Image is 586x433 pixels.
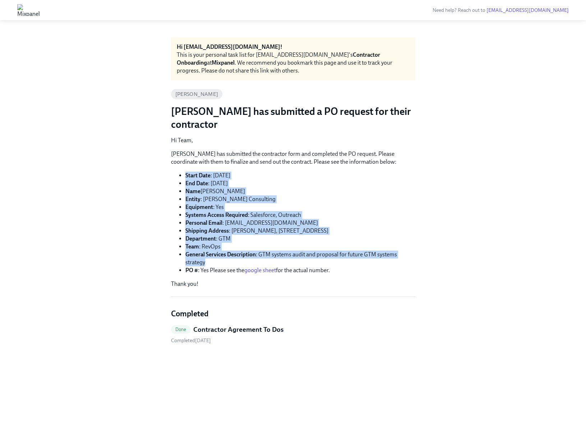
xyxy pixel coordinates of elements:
[185,235,415,243] li: : GTM
[185,227,229,234] strong: Shipping Address
[185,243,415,251] li: : RevOps
[185,203,415,211] li: : Yes
[185,195,415,203] li: : [PERSON_NAME] Consulting
[185,211,415,219] li: : Salesforce, Outreach
[212,59,235,66] strong: Mixpanel
[433,7,569,13] span: Need help? Reach out to
[486,7,569,13] a: [EMAIL_ADDRESS][DOMAIN_NAME]
[185,267,198,274] strong: PO #
[185,188,200,195] strong: Name
[185,235,216,242] strong: Department
[244,267,276,274] a: google sheet
[185,219,415,227] li: : [EMAIL_ADDRESS][DOMAIN_NAME]
[171,92,223,97] span: [PERSON_NAME]
[185,266,415,274] li: : Yes Please see the for the actual number.
[185,227,415,235] li: : [PERSON_NAME], [STREET_ADDRESS]
[177,43,282,50] strong: Hi [EMAIL_ADDRESS][DOMAIN_NAME]!
[171,337,211,344] span: Monday, September 22nd 2025, 10:28 am
[171,136,415,144] p: Hi Team,
[185,204,213,210] strong: Equipment
[185,187,415,195] li: [PERSON_NAME]
[171,325,415,344] a: DoneContractor Agreement To Dos Completed[DATE]
[171,327,191,332] span: Done
[193,325,283,334] h5: Contractor Agreement To Dos
[185,251,415,266] li: : GTM systems audit and proposal for future GTM systems strategy
[185,180,208,187] strong: End Date
[171,150,415,166] p: [PERSON_NAME] has submitted the contractor form and completed the PO request. Please coordinate w...
[17,4,40,16] img: Mixpanel
[185,243,199,250] strong: Team
[171,105,415,131] h3: [PERSON_NAME] has submitted a PO request for their contractor
[171,280,415,288] p: Thank you!
[185,219,222,226] strong: Personal Email
[185,172,415,180] li: : [DATE]
[185,211,248,218] strong: Systems Access Required
[177,51,410,75] div: This is your personal task list for [EMAIL_ADDRESS][DOMAIN_NAME]'s at . We recommend you bookmark...
[185,180,415,187] li: : [DATE]
[185,251,256,258] strong: General Services Description
[171,308,415,319] h4: Completed
[185,172,211,179] strong: Start Date
[185,196,200,202] strong: Entity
